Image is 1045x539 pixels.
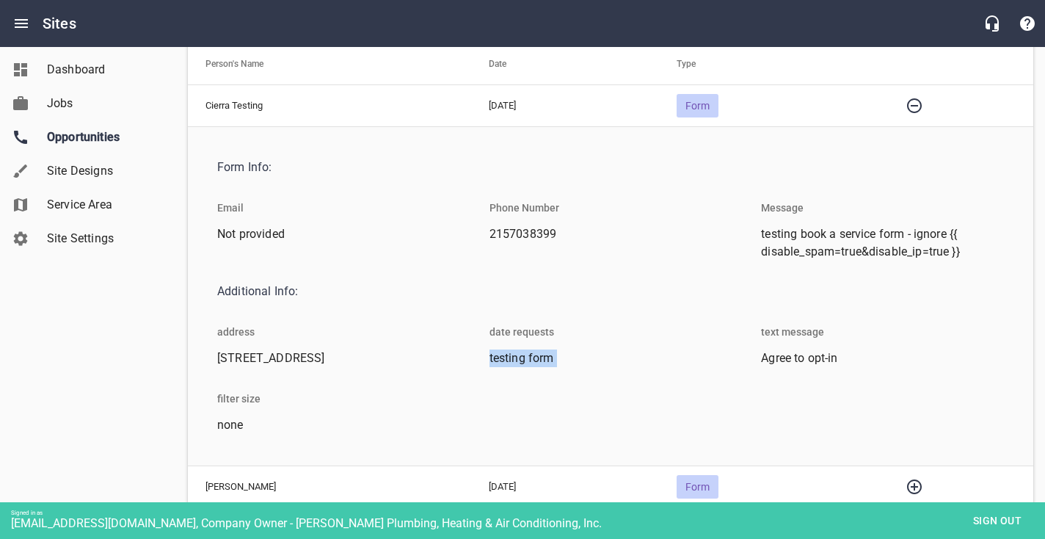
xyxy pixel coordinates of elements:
button: Live Chat [975,6,1010,41]
li: address [205,314,266,350]
th: Type [659,43,879,84]
button: Open drawer [4,6,39,41]
span: testing book a service form - ignore {{ disable_spam=true&disable_ip=true }} [761,225,992,261]
button: Sign out [961,507,1034,535]
li: Phone Number [478,190,571,225]
li: date requests [478,314,566,350]
span: Not provided [217,225,448,243]
span: Agree to opt-in [761,350,992,367]
button: Support Portal [1010,6,1045,41]
span: Additional Info: [217,283,992,300]
td: [DATE] [471,466,659,507]
td: [DATE] [471,84,659,126]
th: Date [471,43,659,84]
span: Dashboard [47,61,159,79]
span: Form Info: [217,159,992,176]
th: Person's Name [188,43,471,84]
span: Form [677,100,718,112]
li: text message [749,314,836,350]
td: Cierra Testing [188,84,471,126]
span: Sign out [966,512,1028,530]
span: none [217,416,448,434]
td: [PERSON_NAME] [188,466,471,507]
li: Message [749,190,815,225]
div: Form [677,475,718,499]
span: 2157038399 [489,225,721,243]
span: [STREET_ADDRESS] [217,350,448,367]
h6: Sites [43,12,76,35]
li: filter size [205,381,272,416]
span: Jobs [47,95,159,112]
span: Site Settings [47,230,159,247]
span: Service Area [47,196,159,214]
span: Site Designs [47,162,159,180]
div: Signed in as [11,510,1045,516]
span: Opportunities [47,129,159,146]
span: testing form [489,350,721,367]
div: [EMAIL_ADDRESS][DOMAIN_NAME], Company Owner - [PERSON_NAME] Plumbing, Heating & Air Conditioning,... [11,516,1045,530]
span: Form [677,481,718,493]
div: Form [677,94,718,117]
li: Email [205,190,255,225]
